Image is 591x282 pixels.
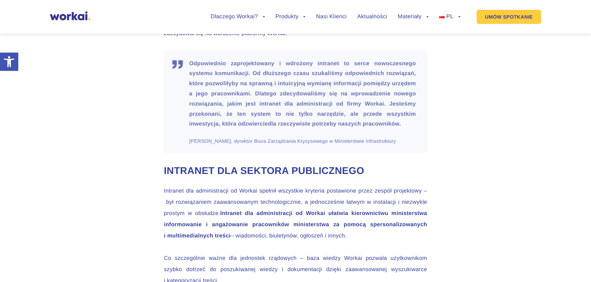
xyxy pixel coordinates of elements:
[164,164,427,177] h2: INTRANET DLA SEKTORA PUBLICZNEGO
[275,14,306,20] a: Produkty
[477,10,541,24] a: UMÓW SPOTKANIE
[164,210,427,239] strong: Intranet dla administracji od Workai ułatwia kierownictwu ministerstwa informowanie i angażowanie...
[189,138,416,145] cite: [PERSON_NAME], dyrektor Biura Zarządzania Kryzysowego w Ministerstwie Infrastruktury
[357,14,387,20] a: Aktualności
[164,186,427,242] p: Intranet dla administracji od Workai spełnił wszystkie kryteria postawione przez zespół projektow...
[211,14,265,20] a: Dlaczego Workai?
[316,14,346,20] a: Nasi Klienci
[439,14,460,20] a: PL
[189,61,416,127] em: Odpowiednio zaprojektowany i wdrożony intranet to serce nowoczesnego systemu komunikacji. Od dłuż...
[446,14,453,20] span: PL
[398,14,429,20] a: Materiały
